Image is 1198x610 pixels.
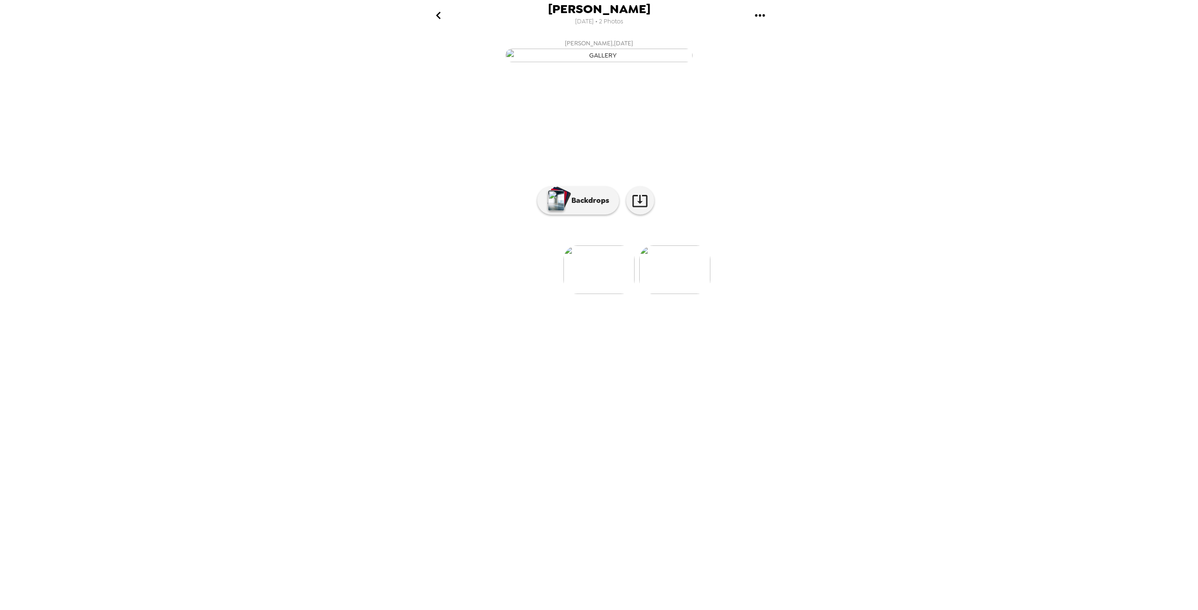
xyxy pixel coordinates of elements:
[563,245,635,294] img: gallery
[575,15,623,28] span: [DATE] • 2 Photos
[537,187,619,215] button: Backdrops
[412,35,786,65] button: [PERSON_NAME],[DATE]
[548,3,650,15] span: [PERSON_NAME]
[567,195,609,206] p: Backdrops
[639,245,710,294] img: gallery
[505,49,693,62] img: gallery
[565,38,633,49] span: [PERSON_NAME] , [DATE]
